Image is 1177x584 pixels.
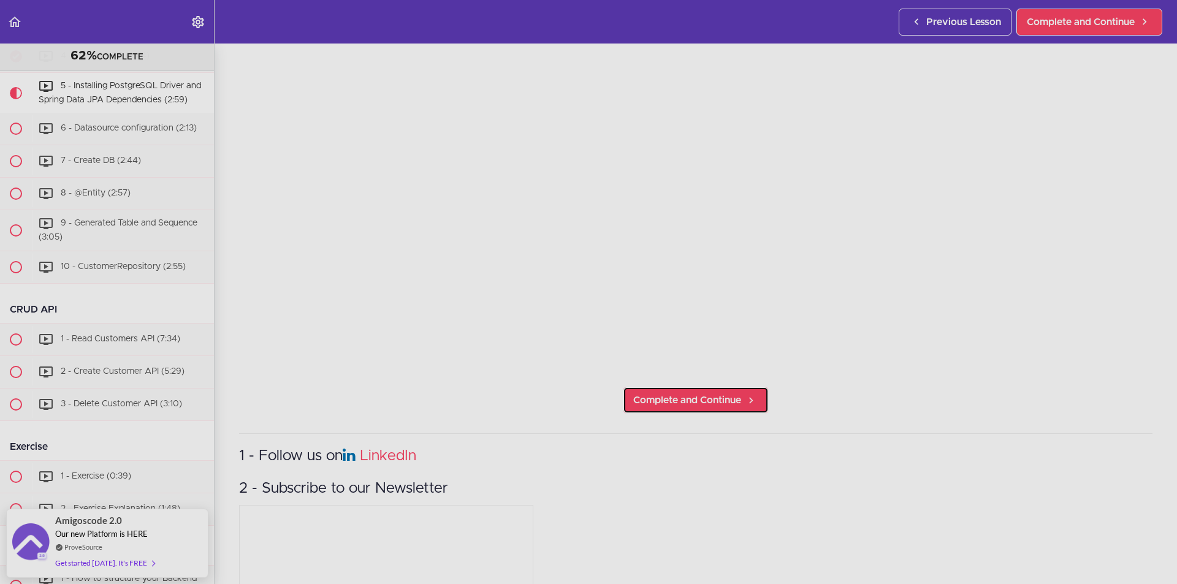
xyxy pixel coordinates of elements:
[926,15,1001,29] span: Previous Lesson
[61,262,186,271] span: 10 - CustomerRepository (2:55)
[15,48,199,64] div: COMPLETE
[61,472,131,480] span: 1 - Exercise (0:39)
[360,449,416,463] a: LinkedIn
[61,189,131,198] span: 8 - @Entity (2:57)
[55,514,122,528] span: Amigoscode 2.0
[239,479,1152,499] h3: 2 - Subscribe to our Newsletter
[1016,9,1162,36] a: Complete and Continue
[55,556,154,570] div: Get started [DATE]. It's FREE
[55,529,148,539] span: Our new Platform is HERE
[64,542,102,552] a: ProveSource
[61,367,185,376] span: 2 - Create Customer API (5:29)
[7,15,22,29] svg: Back to course curriculum
[61,400,182,408] span: 3 - Delete Customer API (3:10)
[39,219,197,242] span: 9 - Generated Table and Sequence (3:05)
[12,523,49,563] img: provesource social proof notification image
[61,157,141,165] span: 7 - Create DB (2:44)
[239,446,1152,466] h3: 1 - Follow us on
[61,504,180,513] span: 2 - Exercise Explanation (1:48)
[1027,15,1135,29] span: Complete and Continue
[899,9,1011,36] a: Previous Lesson
[61,124,197,133] span: 6 - Datasource configuration (2:13)
[39,82,201,104] span: 5 - Installing PostgreSQL Driver and Spring Data JPA Dependencies (2:59)
[70,50,97,62] span: 62%
[61,335,180,343] span: 1 - Read Customers API (7:34)
[191,15,205,29] svg: Settings Menu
